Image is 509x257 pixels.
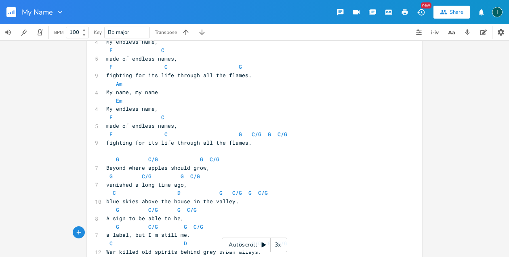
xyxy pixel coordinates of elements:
[232,189,242,196] span: C/G
[106,105,158,112] span: My endless name,
[184,223,187,230] span: G
[106,215,184,222] span: A sign to be able to be,
[109,131,113,138] span: F
[271,238,285,252] div: 3x
[106,231,190,238] span: a label, but I'm still me.
[116,80,122,87] span: Am
[106,181,187,188] span: vanished a long time ago,
[187,206,197,213] span: C/G
[116,156,119,163] span: G
[148,223,158,230] span: C/G
[248,189,252,196] span: G
[239,131,242,138] span: G
[94,30,102,35] div: Key
[194,223,203,230] span: C/G
[142,173,151,180] span: C/G
[161,46,164,54] span: C
[200,156,203,163] span: G
[148,156,158,163] span: C/G
[109,173,113,180] span: G
[177,206,181,213] span: G
[109,46,113,54] span: F
[109,114,113,121] span: F
[116,97,122,104] span: Em
[184,240,187,247] span: D
[164,131,168,138] span: C
[106,139,252,146] span: fighting for its life through all the flames.
[116,206,119,213] span: G
[177,189,181,196] span: D
[161,114,164,121] span: C
[109,240,113,247] span: C
[222,238,287,252] div: Autoscroll
[106,88,158,96] span: My name, my name
[181,173,184,180] span: G
[268,131,271,138] span: G
[148,206,158,213] span: C/G
[492,7,503,17] div: Ibarreche
[450,8,463,16] div: Share
[106,198,239,205] span: blue skies above the house in the valley.
[22,8,53,16] span: My Name
[492,3,503,21] button: I
[109,63,113,70] span: F
[219,189,223,196] span: G
[252,131,261,138] span: C/G
[190,173,200,180] span: C/G
[106,248,261,255] span: War killed old spirits behind grey urban alleys.
[106,38,158,45] span: My endless name,
[106,164,210,171] span: Beyond where apples should grow,
[155,30,177,35] div: Transpose
[433,6,470,19] button: Share
[164,63,168,70] span: C
[106,55,177,62] span: made of endless names,
[106,122,177,129] span: made of endless names,
[116,223,119,230] span: G
[108,29,129,36] span: Bb major
[54,30,63,35] div: BPM
[113,189,116,196] span: C
[239,63,242,70] span: G
[106,72,252,79] span: fighting for its life through all the flames.
[421,2,431,8] div: New
[413,5,429,19] button: New
[210,156,219,163] span: C/G
[278,131,287,138] span: C/G
[258,189,268,196] span: C/G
